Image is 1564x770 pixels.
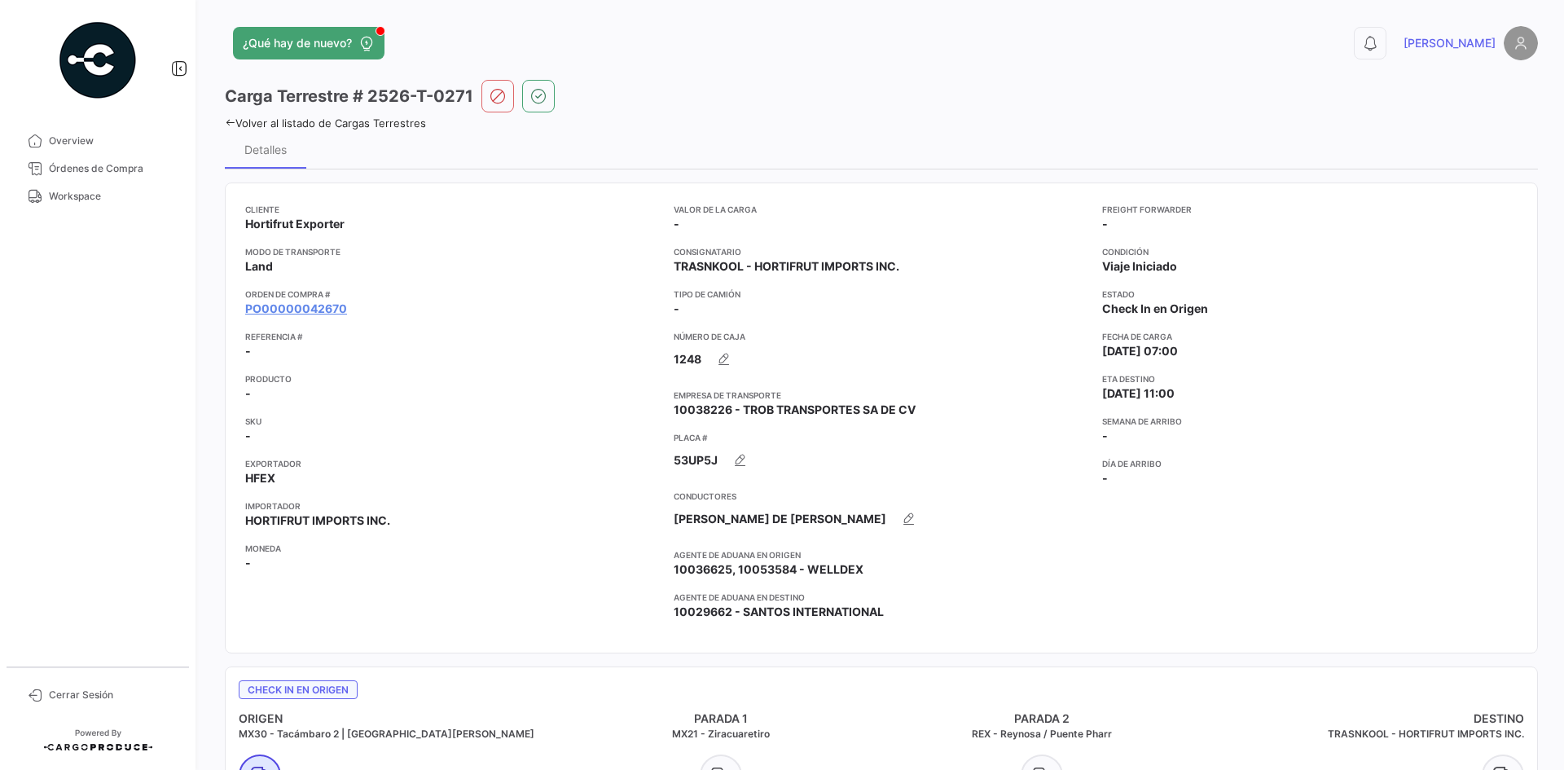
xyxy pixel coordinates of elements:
app-card-info-title: Empresa de Transporte [674,389,1089,402]
span: Órdenes de Compra [49,161,176,176]
div: Detalles [244,143,287,156]
span: - [1102,216,1108,232]
app-card-info-title: ETA Destino [1102,372,1518,385]
span: - [245,555,251,571]
span: Land [245,258,273,275]
span: Check In en Origen [239,680,358,699]
a: Volver al listado de Cargas Terrestres [225,117,426,130]
h3: Carga Terrestre # 2526-T-0271 [225,85,473,108]
app-card-info-title: Moneda [245,542,661,555]
app-card-info-title: Estado [1102,288,1518,301]
h4: PARADA 1 [560,711,882,727]
span: 10029662 - SANTOS INTERNATIONAL [674,604,884,620]
h4: ORIGEN [239,711,560,727]
span: - [674,301,679,317]
span: HFEX [245,470,275,486]
iframe: Intercom live chat [1509,715,1548,754]
app-card-info-title: Valor de la Carga [674,203,1089,216]
app-card-info-title: Condición [1102,245,1518,258]
app-card-info-title: Referencia # [245,330,661,343]
span: 53UP5J [674,452,718,469]
app-card-info-title: Importador [245,499,661,513]
h5: MX21 - Ziracuaretiro [560,727,882,741]
app-card-info-title: Semana de Arribo [1102,415,1518,428]
span: Hortifrut Exporter [245,216,345,232]
app-card-info-title: Tipo de Camión [674,288,1089,301]
a: Overview [13,127,182,155]
app-card-info-title: Exportador [245,457,661,470]
span: - [1102,470,1108,486]
span: - [674,216,679,232]
app-card-info-title: Modo de Transporte [245,245,661,258]
h4: PARADA 2 [881,711,1203,727]
span: Viaje Iniciado [1102,258,1177,275]
a: Workspace [13,183,182,210]
h5: MX30 - Tacámbaro 2 | [GEOGRAPHIC_DATA][PERSON_NAME] [239,727,560,741]
span: Workspace [49,189,176,204]
span: Overview [49,134,176,148]
span: [PERSON_NAME] [1404,35,1496,51]
app-card-info-title: Número de Caja [674,330,1089,343]
app-card-info-title: Cliente [245,203,661,216]
span: Cerrar Sesión [49,688,176,702]
span: - [1102,428,1108,444]
span: TRASNKOOL - HORTIFRUT IMPORTS INC. [674,258,899,275]
app-card-info-title: Fecha de carga [1102,330,1518,343]
app-card-info-title: Consignatario [674,245,1089,258]
span: [DATE] 11:00 [1102,385,1175,402]
span: - [245,343,251,359]
app-card-info-title: Conductores [674,490,1089,503]
span: - [245,385,251,402]
span: HORTIFRUT IMPORTS INC. [245,513,390,529]
a: Órdenes de Compra [13,155,182,183]
app-card-info-title: Placa # [674,431,1089,444]
a: PO00000042670 [245,301,347,317]
app-card-info-title: Orden de Compra # [245,288,661,301]
app-card-info-title: Agente de Aduana en Destino [674,591,1089,604]
span: [PERSON_NAME] DE [PERSON_NAME] [674,511,886,527]
img: placeholder-user.png [1504,26,1538,60]
span: [DATE] 07:00 [1102,343,1178,359]
app-card-info-title: Freight Forwarder [1102,203,1518,216]
img: powered-by.png [57,20,138,101]
app-card-info-title: Producto [245,372,661,385]
h4: DESTINO [1203,711,1525,727]
span: 10038226 - TROB TRANSPORTES SA DE CV [674,402,916,418]
app-card-info-title: Agente de Aduana en Origen [674,548,1089,561]
button: ¿Qué hay de nuevo? [233,27,384,59]
h5: TRASNKOOL - HORTIFRUT IMPORTS INC. [1203,727,1525,741]
span: 1248 [674,351,701,367]
span: - [245,428,251,444]
app-card-info-title: SKU [245,415,661,428]
h5: REX - Reynosa / Puente Pharr [881,727,1203,741]
app-card-info-title: Día de Arribo [1102,457,1518,470]
span: 10036625, 10053584 - WELLDEX [674,561,863,578]
span: Check In en Origen [1102,301,1208,317]
span: ¿Qué hay de nuevo? [243,35,352,51]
